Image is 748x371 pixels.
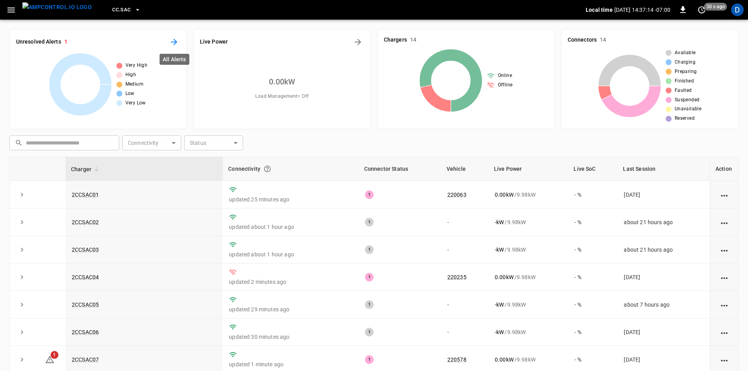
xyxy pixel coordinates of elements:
td: - % [568,181,617,208]
td: about 21 hours ago [617,236,710,263]
td: - [441,291,488,318]
td: - [441,208,488,236]
th: Live Power [488,157,568,181]
button: set refresh interval [695,4,708,16]
td: - [441,318,488,346]
th: Last Session [617,157,710,181]
div: action cell options [719,273,729,281]
td: - % [568,208,617,236]
div: action cell options [719,356,729,364]
td: - % [568,318,617,346]
a: 1 [45,356,54,362]
div: 1 [365,328,374,336]
button: Energy Overview [352,36,364,48]
p: 0.00 kW [495,356,514,364]
h6: Connectors [568,36,597,44]
p: - kW [495,246,504,254]
h6: 14 [410,36,416,44]
span: Available [675,49,696,57]
div: 1 [365,355,374,364]
img: ampcontrol.io logo [22,2,92,12]
td: [DATE] [617,181,710,208]
p: updated 30 minutes ago [229,333,352,341]
div: / 9.98 kW [495,218,562,226]
th: Connector Status [359,157,441,181]
p: updated 1 minute ago [229,360,352,368]
th: Vehicle [441,157,488,181]
td: - [441,236,488,263]
span: 30 s ago [704,3,727,11]
p: 0.00 kW [495,273,514,281]
td: - % [568,263,617,291]
td: - % [568,236,617,263]
a: 2CCSAC04 [72,274,99,280]
div: / 9.98 kW [495,191,562,199]
button: CC.SAC [109,2,144,18]
h6: Chargers [384,36,407,44]
div: / 9.98 kW [495,273,562,281]
button: expand row [16,244,28,256]
h6: Unresolved Alerts [16,38,61,46]
span: Offline [498,81,513,89]
span: Very Low [125,99,146,107]
h6: Live Power [200,38,228,46]
div: All Alerts [160,54,189,65]
div: Connectivity [228,162,353,176]
div: profile-icon [731,4,744,16]
a: 2CCSAC03 [72,247,99,253]
span: Medium [125,80,143,88]
h6: 14 [600,36,606,44]
div: action cell options [719,301,729,309]
a: 2CCSAC07 [72,356,99,363]
a: 2CCSAC05 [72,302,99,308]
p: updated 25 minutes ago [229,196,352,203]
span: High [125,71,136,79]
p: [DATE] 14:37:14 -07:00 [614,6,670,14]
div: action cell options [719,218,729,226]
p: updated about 1 hour ago [229,223,352,231]
td: [DATE] [617,263,710,291]
div: 1 [365,218,374,227]
div: / 9.98 kW [495,301,562,309]
a: 220063 [447,192,467,198]
h6: 1 [64,38,67,46]
th: Action [710,157,738,181]
span: Low [125,90,134,98]
td: - % [568,291,617,318]
p: Local time [586,6,613,14]
span: Charging [675,58,695,66]
a: 2CCSAC02 [72,219,99,225]
span: Finished [675,77,694,85]
div: 1 [365,273,374,281]
button: All Alerts [168,36,180,48]
p: - kW [495,301,504,309]
div: / 9.98 kW [495,246,562,254]
span: Online [498,72,512,80]
div: action cell options [719,328,729,336]
span: 1 [51,351,58,359]
span: Faulted [675,87,692,95]
span: Charger [71,164,102,174]
span: Suspended [675,96,700,104]
p: updated 2 minutes ago [229,278,352,286]
button: expand row [16,299,28,311]
span: Very High [125,62,148,69]
button: expand row [16,189,28,201]
h6: 0.00 kW [269,75,296,88]
p: - kW [495,328,504,336]
button: expand row [16,271,28,283]
span: Reserved [675,115,695,122]
td: about 21 hours ago [617,208,710,236]
a: 220235 [447,274,467,280]
div: 1 [365,245,374,254]
th: Live SoC [568,157,617,181]
div: 1 [365,190,374,199]
p: updated about 1 hour ago [229,250,352,258]
button: expand row [16,326,28,338]
div: action cell options [719,246,729,254]
p: updated 29 minutes ago [229,305,352,313]
a: 220578 [447,356,467,363]
div: 1 [365,300,374,309]
td: about 7 hours ago [617,291,710,318]
button: expand row [16,216,28,228]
